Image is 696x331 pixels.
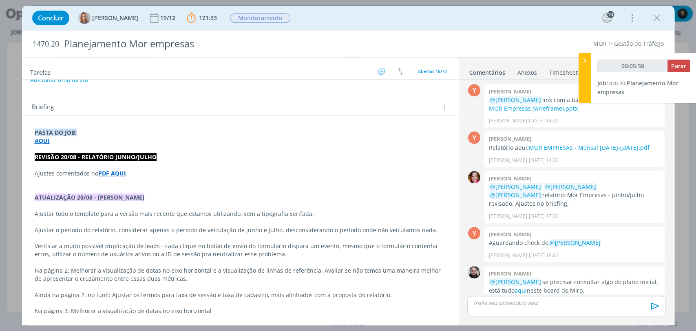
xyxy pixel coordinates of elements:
b: [PERSON_NAME] [488,175,531,182]
a: Job1470.20Planejamento Mor empresas [597,79,678,96]
a: MOR EMPRESAS - Mensal [DATE]-[DATE].pdf [528,144,649,151]
button: Parar [667,60,690,72]
button: Concluir [32,11,69,25]
span: [DATE] 14:30 [528,117,558,124]
p: Aguardando check do [488,239,661,247]
button: Adicionar uma tarefa [30,73,88,87]
span: Briefing [32,102,54,113]
span: 1470.20 [606,80,625,87]
strong: PASTA DO JOB: [35,129,77,136]
div: Y [468,131,480,144]
p: Ajustes comentados no . [35,169,446,178]
img: A [78,12,91,24]
span: Monitoramento [230,13,290,23]
span: @[PERSON_NAME] [490,96,541,104]
a: Gestão de Tráfego [614,40,664,47]
p: Verificar a muito possível duplicação de leads - cada clique no botão de envio do formulário disp... [35,242,446,258]
span: Parar [671,62,686,70]
p: Na página 2: Melhorar a visualização de datas no eixo horizontal e a visualização de linhas de re... [35,267,446,283]
div: 10 [607,11,614,18]
span: @[PERSON_NAME] [549,239,600,247]
p: Ajustar todo o template para a versão mais recente que estamos utilizando, sem a tipografia serif... [35,210,446,218]
div: Anexos [517,69,537,77]
div: 19/12 [160,15,177,21]
span: Abertas 16/72 [418,68,447,74]
a: Comentários [469,65,506,77]
img: arrow-down-up.svg [398,68,403,75]
span: @[PERSON_NAME] [490,191,541,199]
strong: REVISÃO 20/08 - RELATÓRIO JUNHO/JULHO [35,153,157,161]
p: link com a base para o relatório: [488,96,661,113]
span: Planejamento Mor empresas [597,79,678,96]
div: Y [468,227,480,239]
span: [DATE] 18:02 [528,252,558,259]
a: PDF AQUI [98,169,126,177]
p: Na página 3: Melhorar a visualização de datas no eixo horizontal [35,307,446,315]
b: [PERSON_NAME] [488,88,531,95]
div: Planejamento Mor empresas [61,34,398,54]
span: @[PERSON_NAME] [490,278,541,286]
b: [PERSON_NAME] [488,135,531,142]
p: Relatório aqui: [488,144,661,152]
span: @[PERSON_NAME] [545,183,596,191]
a: AQUI [35,137,50,144]
span: Tarefas [30,67,51,76]
span: [DATE] 14:30 [528,157,558,164]
span: [PERSON_NAME] [92,15,138,21]
p: relatório Mor Empresas - junho/julho revisado. Ajustes no briefing. [488,183,661,208]
a: aqui [514,287,526,294]
span: 1470.20 [33,40,59,49]
p: Ainda na página 2, no funil: Ajustar os termos para taxa de sessão e taxa de cadastro, mais alinh... [35,291,446,299]
p: se precisar consultar algo do plano inicial, está tudo neste board do Miro. [488,278,661,295]
p: [PERSON_NAME] [488,213,527,220]
b: [PERSON_NAME] [488,270,531,277]
p: [PERSON_NAME] [488,117,527,124]
p: [PERSON_NAME] [488,252,527,259]
img: B [468,171,480,183]
button: 10 [601,11,614,24]
a: Relatório MOR Empresas (wireframe).pptx [488,96,654,112]
button: Monitoramento [230,13,291,23]
strong: ATUALIZAÇÃO 20/08 - [PERSON_NAME] [35,193,144,201]
span: [DATE] 17:30 [528,213,558,220]
a: MOR [593,40,607,47]
button: 121:33 [185,11,219,24]
span: 121:33 [199,14,217,22]
b: [PERSON_NAME] [488,231,531,238]
button: A[PERSON_NAME] [78,12,138,24]
div: Y [468,84,480,96]
img: G [468,266,480,278]
span: Concluir [38,15,64,21]
p: [PERSON_NAME] [488,157,527,164]
a: Timesheet [549,65,578,77]
div: dialog [22,6,674,325]
span: @[PERSON_NAME] [490,183,541,191]
p: Ajustar o período do relatório, considerar apenas o período de veiculação de junho e julho, desco... [35,226,446,234]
